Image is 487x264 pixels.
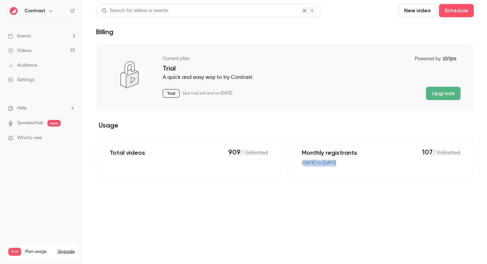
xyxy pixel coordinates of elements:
[163,74,460,81] p: A quick and easy way to try Contrast
[163,55,190,62] p: Current plan
[228,148,241,156] span: 909
[8,6,19,16] img: Contrast
[422,148,433,156] span: 107
[96,121,474,129] h2: Usage
[102,7,168,14] div: Search for videos or events
[439,4,474,17] button: Schedule
[399,4,436,17] button: New video
[8,33,31,39] div: Events
[302,160,336,167] p: [DATE] to [DATE]
[67,135,75,141] iframe: Noticeable Trigger
[8,77,34,83] div: Settings
[8,105,75,112] li: help-dropdown-opener
[47,120,61,127] span: new
[182,91,232,96] p: Your trial will end on [DATE]
[302,149,357,157] p: Monthly registrants
[25,249,54,254] span: Plan usage
[426,87,460,100] button: Upgrade
[25,8,45,14] h6: Contrast
[8,47,31,54] div: Videos
[17,120,43,127] a: SpeakerHub
[17,105,27,112] span: Help
[17,134,42,141] span: What's new
[96,44,474,178] section: billing
[58,249,75,254] button: Upgrade
[8,62,37,69] div: Audience
[163,64,460,72] p: Trial
[110,149,145,157] p: Total videos
[228,148,268,157] p: / Unlimited
[8,248,21,256] span: Trial
[422,148,460,157] p: / Unlimited
[96,28,113,36] h1: Billing
[163,89,180,98] p: Trial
